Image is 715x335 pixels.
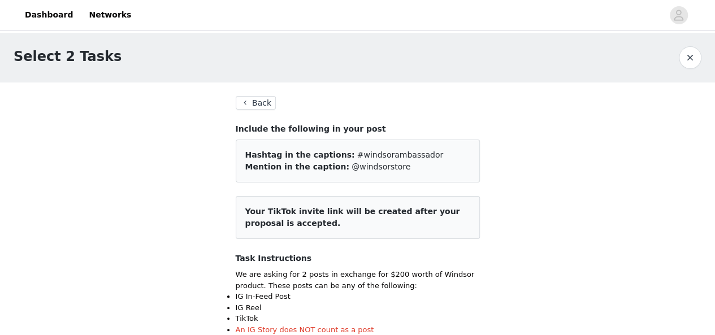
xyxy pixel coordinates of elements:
[236,253,480,264] h4: Task Instructions
[236,291,480,302] li: IG In-Feed Post
[236,123,480,135] h4: Include the following in your post
[673,6,684,24] div: avatar
[236,269,480,291] p: We are asking for 2 posts in exchange for $200 worth of Windsor product. These posts can be any o...
[352,162,410,171] span: @windsorstore
[236,96,276,110] button: Back
[245,162,349,171] span: Mention in the caption:
[14,46,122,67] h1: Select 2 Tasks
[236,325,374,334] span: An IG Story does NOT count as a post
[245,207,460,228] span: Your TikTok invite link will be created after your proposal is accepted.
[236,313,480,324] li: TikTok
[245,150,355,159] span: Hashtag in the captions:
[357,150,444,159] span: #windsorambassador
[18,2,80,28] a: Dashboard
[236,302,480,314] li: IG Reel
[82,2,138,28] a: Networks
